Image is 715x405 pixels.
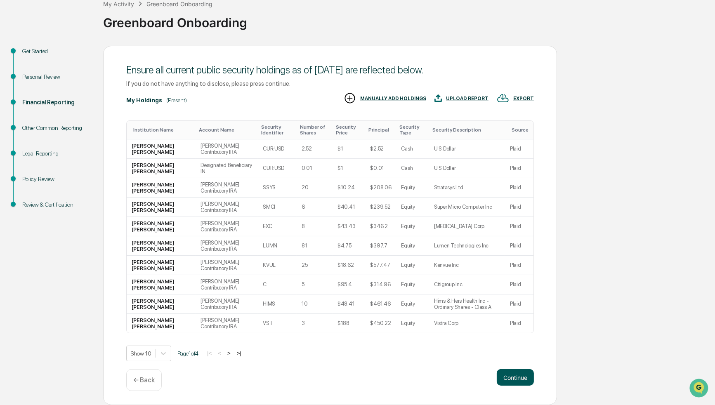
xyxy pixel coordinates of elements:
td: [PERSON_NAME] [PERSON_NAME] [127,294,196,314]
td: Cash [396,159,429,178]
td: CUR:USD [258,159,297,178]
td: Vistra Corp [429,314,505,333]
td: CUR:USD [258,139,297,159]
td: $2.52 [365,139,396,159]
td: $10.24 [333,178,365,198]
div: Get Started [22,47,90,56]
td: [PERSON_NAME] [PERSON_NAME] [127,159,196,178]
td: Super Micro Computer Inc [429,198,505,217]
td: 20 [297,178,333,198]
td: [PERSON_NAME] Contributory IRA [196,139,258,159]
div: Legal Reporting [22,149,90,158]
p: ← Back [133,376,155,384]
div: My Holdings [126,97,162,104]
td: [PERSON_NAME] Contributory IRA [196,294,258,314]
td: Citigroup Inc [429,275,505,294]
div: Start new chat [28,63,135,71]
td: 6 [297,198,333,217]
div: Personal Review [22,73,90,81]
td: Equity [396,314,429,333]
td: Equity [396,198,429,217]
div: Toggle SortBy [300,124,329,136]
td: $450.22 [365,314,396,333]
td: [PERSON_NAME] Contributory IRA [196,198,258,217]
div: Toggle SortBy [336,124,362,136]
td: Plaid [505,217,533,236]
td: Plaid [505,294,533,314]
td: SMCI [258,198,297,217]
div: Toggle SortBy [261,124,293,136]
td: [PERSON_NAME] Contributory IRA [196,217,258,236]
td: [PERSON_NAME] [PERSON_NAME] [127,275,196,294]
p: How can we help? [8,17,150,30]
div: UPLOAD REPORT [446,96,488,101]
td: $95.4 [333,275,365,294]
td: 0.01 [297,159,333,178]
td: $314.96 [365,275,396,294]
span: Attestations [68,104,102,112]
div: Toggle SortBy [400,124,426,136]
td: Equity [396,217,429,236]
td: [PERSON_NAME] [PERSON_NAME] [127,236,196,256]
div: (Present) [166,97,187,104]
div: Toggle SortBy [133,127,192,133]
button: Start new chat [140,65,150,75]
td: U S Dollar [429,139,505,159]
td: VST [258,314,297,333]
td: [PERSON_NAME] [PERSON_NAME] [127,256,196,275]
td: $397.7 [365,236,396,256]
td: Hims & Hers Health Inc - Ordinary Shares - Class A [429,294,505,314]
td: [MEDICAL_DATA] Corp. [429,217,505,236]
a: 🔎Data Lookup [5,116,55,131]
td: LUMN [258,236,297,256]
td: 2.52 [297,139,333,159]
div: Review & Certification [22,200,90,209]
td: $577.47 [365,256,396,275]
td: [PERSON_NAME] [PERSON_NAME] [127,178,196,198]
td: Equity [396,178,429,198]
td: $48.41 [333,294,365,314]
td: 25 [297,256,333,275]
td: $208.06 [365,178,396,198]
td: [PERSON_NAME] [PERSON_NAME] [127,139,196,159]
span: Page 1 of 4 [177,350,198,357]
td: $18.62 [333,256,365,275]
div: Toggle SortBy [199,127,255,133]
div: 🗄️ [60,104,66,111]
td: 5 [297,275,333,294]
div: MANUALLY ADD HOLDINGS [360,96,426,101]
td: 10 [297,294,333,314]
div: If you do not have anything to disclose, please press continue. [126,80,534,87]
a: 🖐️Preclearance [5,100,57,115]
img: MANUALLY ADD HOLDINGS [344,92,356,104]
td: HIMS [258,294,297,314]
button: >| [234,350,244,357]
button: > [225,350,233,357]
td: Lumen Technologies Inc [429,236,505,256]
div: 🔎 [8,120,15,127]
td: Plaid [505,314,533,333]
td: C [258,275,297,294]
div: Greenboard Onboarding [146,0,212,7]
span: Pylon [82,139,100,146]
div: Toggle SortBy [368,127,393,133]
td: [PERSON_NAME] [PERSON_NAME] [127,314,196,333]
div: Other Common Reporting [22,124,90,132]
img: UPLOAD REPORT [434,92,442,104]
td: $188 [333,314,365,333]
td: Equity [396,256,429,275]
td: [PERSON_NAME] Contributory IRA [196,178,258,198]
td: Plaid [505,236,533,256]
td: [PERSON_NAME] Contributory IRA [196,256,258,275]
img: EXPORT [497,92,509,104]
td: SSYS [258,178,297,198]
td: $1 [333,139,365,159]
div: Greenboard Onboarding [103,9,711,30]
div: Financial Reporting [22,98,90,107]
td: [PERSON_NAME] Contributory IRA [196,275,258,294]
td: Stratasys Ltd [429,178,505,198]
td: Plaid [505,256,533,275]
td: $40.41 [333,198,365,217]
